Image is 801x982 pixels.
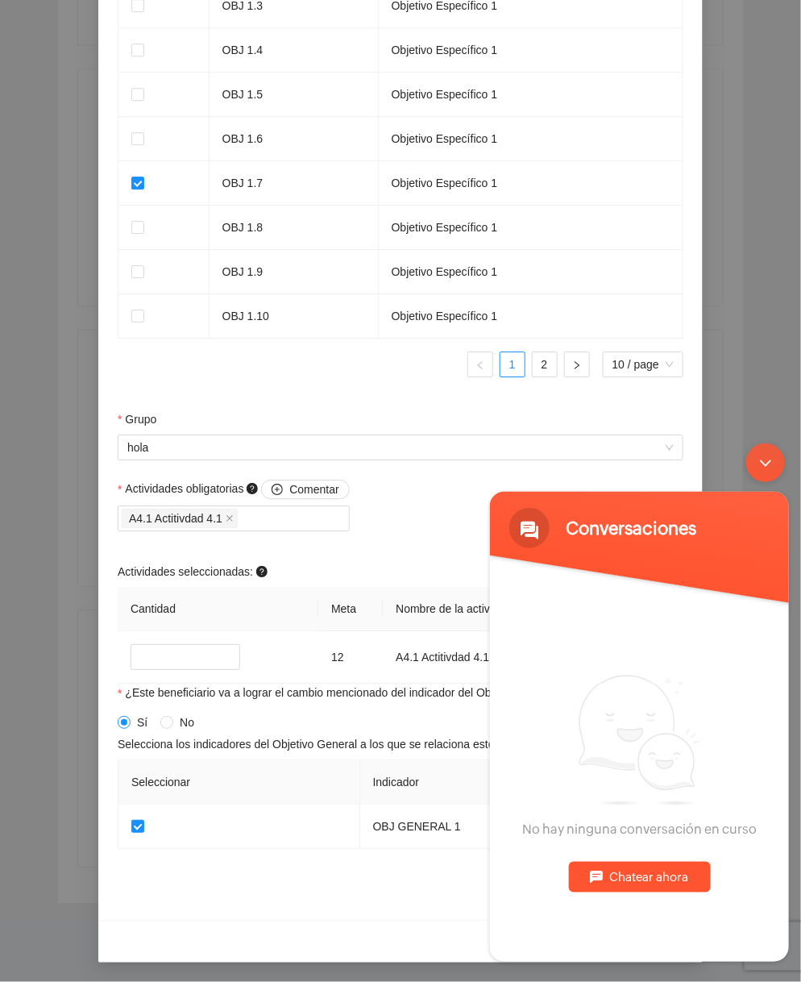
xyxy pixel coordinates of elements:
th: Seleccionar [118,760,360,805]
a: 1 [500,352,525,377]
span: ¿Este beneficiario va a lograr el cambio mencionado del indicador del Objetivo General? [125,684,662,703]
td: Objetivo Específico 1 [379,294,683,339]
span: hola [127,435,674,460]
span: Selecciona los indicadores del Objetivo General a los que se relaciona este perfil [118,735,522,753]
label: Grupo [118,410,156,428]
td: OBJ 1.9 [210,250,379,294]
li: Previous Page [467,352,493,377]
td: OBJ 1.8 [210,206,379,250]
span: Actividades obligatorias [125,480,349,499]
td: Objetivo Específico 1 [379,161,683,206]
span: No [173,714,201,731]
div: Page Size [603,352,683,377]
td: Objetivo Específico 1 [379,117,683,161]
span: Actividades seleccionadas: [118,563,271,580]
td: Objetivo Específico 1 [379,28,683,73]
td: OBJ 1.4 [210,28,379,73]
span: right [572,360,582,370]
span: close [226,514,234,522]
span: question-circle [256,566,268,577]
td: 12 [318,631,383,684]
span: question-circle [247,483,258,494]
span: Sí [131,714,154,731]
span: Comentar [289,481,338,498]
th: Nombre de la actividad [383,587,562,631]
li: Next Page [564,352,590,377]
span: left [475,360,485,370]
span: 10 / page [612,352,674,377]
td: Objetivo Específico 1 [379,73,683,117]
a: 2 [533,352,557,377]
td: Objetivo Específico 1 [379,206,683,250]
td: OBJ 1.6 [210,117,379,161]
span: plus-circle [272,484,283,497]
li: 2 [532,352,558,377]
span: Cantidad [131,602,176,615]
span: A4.1 Actitivdad 4.1 [129,510,222,527]
th: Meta [318,587,383,631]
td: OBJ 1.10 [210,294,379,339]
td: OBJ GENERAL 1 [360,805,683,849]
td: OBJ 1.5 [210,73,379,117]
iframe: SalesIQ Chatwindow [482,435,797,970]
th: Indicador [360,760,683,805]
button: left [467,352,493,377]
td: Objetivo Específico 1 [379,250,683,294]
li: 1 [500,352,525,377]
span: A4.1 Actitivdad 4.1 [122,509,238,528]
td: OBJ 1.7 [210,161,379,206]
button: right [564,352,590,377]
td: A4.1 Actitivdad 4.1 [383,631,562,684]
button: Actividades obligatorias question-circle [261,480,349,499]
